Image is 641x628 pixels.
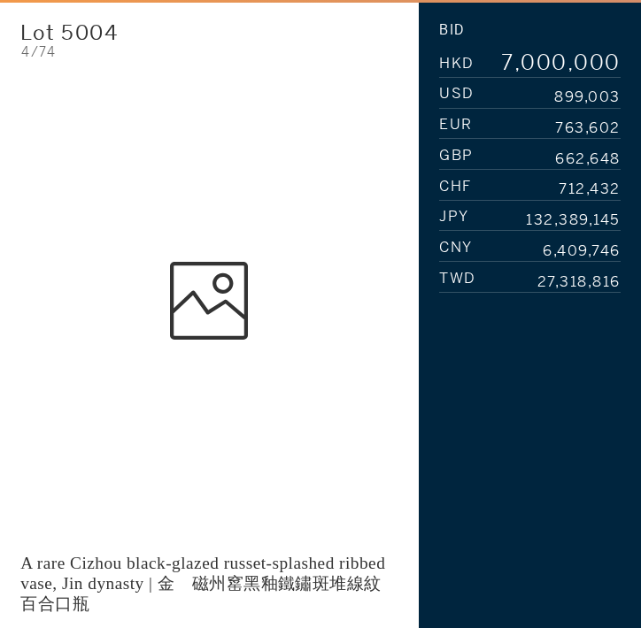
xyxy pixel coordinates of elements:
[439,118,473,132] span: EUR
[537,52,552,73] div: 0
[555,121,621,135] div: 763,602
[605,52,621,73] div: 0
[439,149,474,163] span: GBP
[439,24,465,36] div: Bid
[20,23,146,43] div: Lot 5004
[590,52,606,73] div: 0
[498,73,514,95] div: 8
[439,87,475,101] span: USD
[559,182,621,196] div: 712,432
[526,213,621,227] div: 132,389,145
[439,241,473,255] span: CNY
[21,46,398,58] div: 4/74
[543,243,621,257] div: 6,409,746
[439,57,475,71] span: HKD
[498,52,514,73] div: 7
[439,210,469,224] span: JPY
[552,52,568,73] div: 0
[555,151,621,165] div: 662,648
[568,52,575,265] div: ,
[20,554,385,613] div: A rare Cizhou black-glazed russet-splashed ribbed vase, Jin dynasty | 金 磁州窰黑釉鐵鏽斑堆線紋百合口瓶
[537,274,621,288] div: 27,318,816
[439,272,476,286] span: TWD
[554,90,621,104] div: 899,003
[574,52,590,73] div: 0
[514,52,521,265] div: ,
[521,52,537,73] div: 0
[439,180,472,194] span: CHF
